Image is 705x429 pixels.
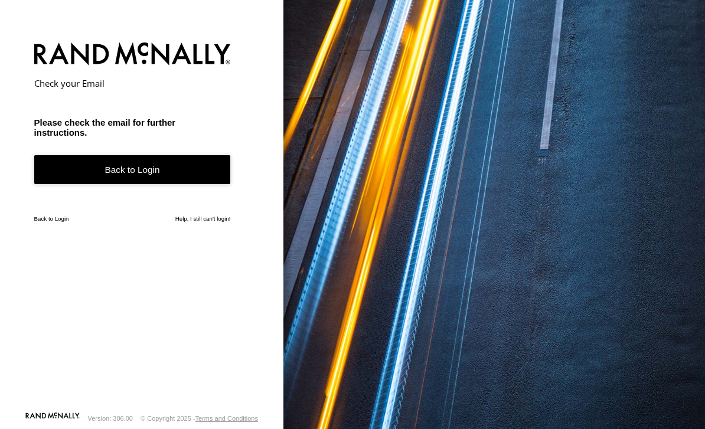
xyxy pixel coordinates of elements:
[34,117,231,137] h3: Please check the email for further instructions.
[25,412,80,424] a: Visit our Website
[34,215,69,222] a: Back to Login
[195,415,258,422] a: Terms and Conditions
[141,415,258,422] div: © Copyright 2025 -
[88,415,133,422] div: Version: 306.00
[34,40,231,70] img: Rand McNally
[175,215,231,222] a: Help, I still can't login!
[34,155,231,184] a: Back to Login
[34,77,231,89] h2: Check your Email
